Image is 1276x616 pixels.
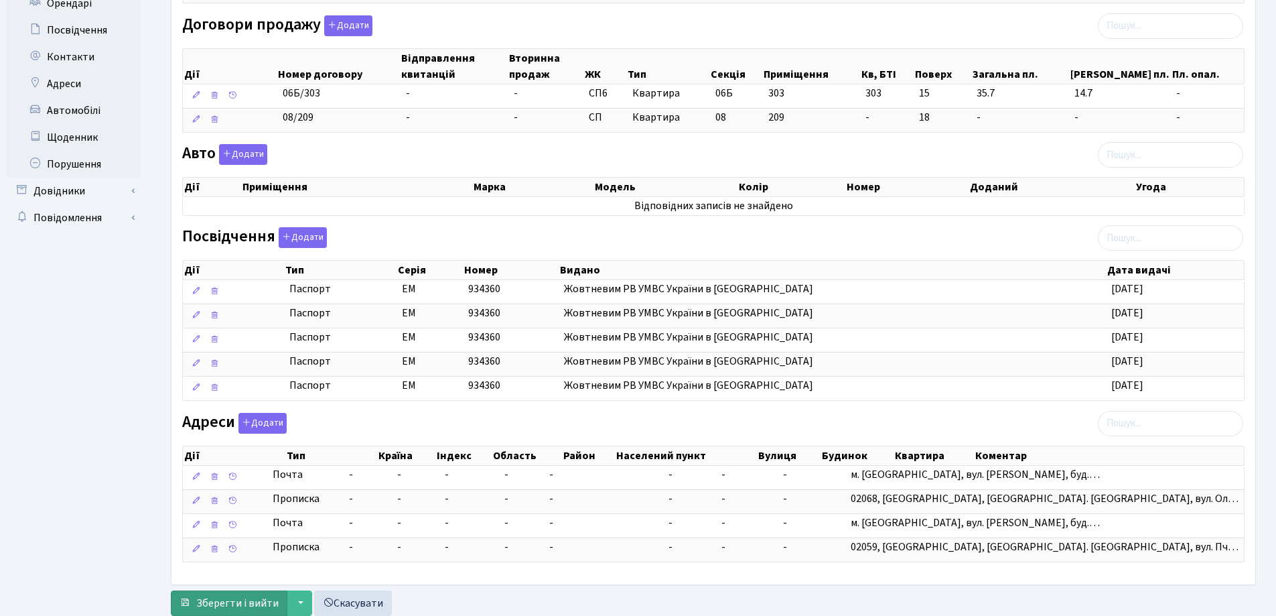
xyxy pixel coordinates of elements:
span: - [783,491,787,506]
span: - [721,491,725,506]
span: 08 [715,110,726,125]
label: Адреси [182,413,287,434]
button: Авто [219,144,267,165]
span: 934360 [468,330,500,345]
span: - [504,515,508,530]
span: Паспорт [289,306,392,321]
span: - [504,491,508,506]
span: 14.7 [1074,86,1165,101]
th: Район [562,446,616,465]
span: - [1176,86,1238,101]
span: Квартира [632,110,705,125]
a: Повідомлення [7,204,141,231]
span: Паспорт [289,282,392,297]
span: - [406,110,410,125]
span: Почта [273,515,303,531]
span: Паспорт [289,354,392,369]
span: 303 [768,86,784,101]
span: 934360 [468,378,500,393]
th: Поверх [914,49,971,84]
span: - [504,540,508,554]
span: - [1074,110,1165,125]
span: [DATE] [1111,306,1143,320]
th: Угода [1135,178,1244,196]
button: Договори продажу [324,15,372,36]
span: - [721,540,725,554]
span: [DATE] [1111,282,1143,296]
span: - [349,540,386,555]
span: - [977,110,1064,125]
a: Додати [216,142,267,166]
th: Індекс [435,446,492,465]
span: 06Б [715,86,733,101]
th: Країна [377,446,435,465]
th: Приміщення [241,178,473,196]
span: 15 [919,86,966,101]
span: - [445,467,449,482]
span: 209 [768,110,784,125]
span: - [783,515,787,530]
a: Додати [235,410,287,434]
span: - [504,467,508,482]
span: - [668,467,672,482]
span: - [721,515,725,530]
span: - [1176,110,1238,125]
span: [DATE] [1111,378,1143,393]
th: Приміщення [762,49,859,84]
th: Колір [737,178,845,196]
span: Паспорт [289,330,392,345]
th: Модель [593,178,737,196]
th: Номер [463,261,559,280]
span: Жовтневим РВ УМВС України в [GEOGRAPHIC_DATA] [564,306,813,320]
span: СП [589,110,622,125]
span: - [445,515,449,530]
button: Адреси [238,413,287,434]
a: Адреси [7,70,141,97]
th: Область [492,446,562,465]
span: - [445,540,449,554]
th: Будинок [821,446,894,465]
th: Дії [183,178,241,196]
span: Жовтневим РВ УМВС України в [GEOGRAPHIC_DATA] [564,354,813,369]
th: Серія [397,261,463,280]
a: Довідники [7,178,141,204]
span: 08/209 [283,110,313,125]
input: Пошук... [1098,225,1243,251]
span: - [783,467,787,482]
span: Жовтневим РВ УМВС України в [GEOGRAPHIC_DATA] [564,282,813,296]
span: Зберегти і вийти [196,596,279,611]
span: - [397,467,401,482]
span: м. [GEOGRAPHIC_DATA], вул. [PERSON_NAME], буд.… [851,467,1100,482]
span: - [668,515,672,530]
th: Коментар [974,446,1244,465]
span: Прописка [273,540,320,555]
span: [DATE] [1111,354,1143,369]
th: Квартира [894,446,974,465]
th: Доданий [969,178,1135,196]
input: Пошук... [1098,142,1243,168]
button: Зберегти і вийти [171,591,287,616]
th: Секція [709,49,763,84]
input: Пошук... [1098,13,1243,39]
span: ЕМ [402,354,416,369]
label: Договори продажу [182,15,372,36]
span: 35.7 [977,86,1064,101]
span: м. [GEOGRAPHIC_DATA], вул. [PERSON_NAME], буд.… [851,515,1100,530]
span: Паспорт [289,378,392,393]
span: 934360 [468,306,500,320]
th: Тип [284,261,397,280]
span: 303 [865,86,908,101]
span: - [549,491,553,506]
th: Пл. опал. [1171,49,1244,84]
span: СП6 [589,86,622,101]
th: Загальна пл. [971,49,1070,84]
span: - [865,110,908,125]
span: - [397,491,401,506]
th: Марка [472,178,593,196]
th: Видано [559,261,1106,280]
span: - [721,467,725,482]
span: - [549,540,553,554]
span: - [445,491,449,506]
td: Відповідних записів не знайдено [183,197,1244,215]
a: Додати [275,225,327,249]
